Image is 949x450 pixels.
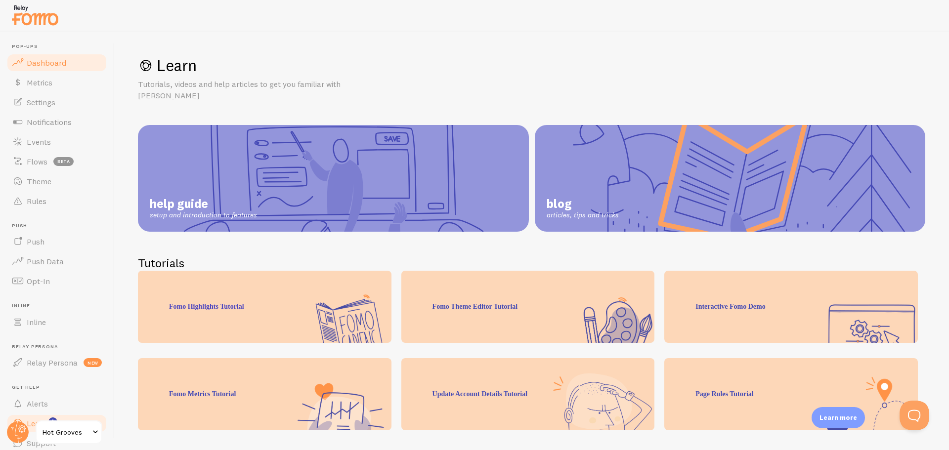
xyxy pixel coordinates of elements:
[535,125,926,232] a: blog articles, tips and tricks
[27,237,44,246] span: Push
[150,196,257,211] span: help guide
[6,413,108,433] a: Learn
[6,251,108,271] a: Push Data
[6,132,108,152] a: Events
[10,2,60,28] img: fomo-relay-logo-orange.svg
[27,399,48,409] span: Alerts
[6,92,108,112] a: Settings
[900,401,929,430] iframe: Help Scout Beacon - Open
[27,137,51,147] span: Events
[6,394,108,413] a: Alerts
[6,232,108,251] a: Push
[12,384,108,391] span: Get Help
[812,407,865,428] div: Learn more
[43,426,89,438] span: Hot Grooves
[27,97,55,107] span: Settings
[27,317,46,327] span: Inline
[36,420,102,444] a: Hot Grooves
[138,358,391,430] div: Fomo Metrics Tutorial
[6,312,108,332] a: Inline
[138,79,375,101] p: Tutorials, videos and help articles to get you familiar with [PERSON_NAME]
[27,117,72,127] span: Notifications
[53,157,74,166] span: beta
[48,417,57,426] svg: <p>Watch New Feature Tutorials!</p>
[664,271,918,343] div: Interactive Fomo Demo
[820,413,857,422] p: Learn more
[6,73,108,92] a: Metrics
[401,358,655,430] div: Update Account Details Tutorial
[27,358,78,368] span: Relay Persona
[84,358,102,367] span: new
[401,271,655,343] div: Fomo Theme Editor Tutorial
[547,196,619,211] span: blog
[138,271,391,343] div: Fomo Highlights Tutorial
[150,211,257,220] span: setup and introduction to features
[6,353,108,372] a: Relay Persona new
[27,276,50,286] span: Opt-In
[12,344,108,350] span: Relay Persona
[6,53,108,73] a: Dashboard
[6,171,108,191] a: Theme
[6,191,108,211] a: Rules
[138,55,925,76] h1: Learn
[27,256,64,266] span: Push Data
[664,358,918,430] div: Page Rules Tutorial
[27,196,46,206] span: Rules
[6,271,108,291] a: Opt-In
[547,211,619,220] span: articles, tips and tricks
[12,43,108,50] span: Pop-ups
[138,125,529,232] a: help guide setup and introduction to features
[12,303,108,309] span: Inline
[27,176,51,186] span: Theme
[6,152,108,171] a: Flows beta
[12,223,108,229] span: Push
[138,255,925,271] h2: Tutorials
[6,112,108,132] a: Notifications
[27,418,47,428] span: Learn
[27,58,66,68] span: Dashboard
[27,157,47,166] span: Flows
[27,78,52,87] span: Metrics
